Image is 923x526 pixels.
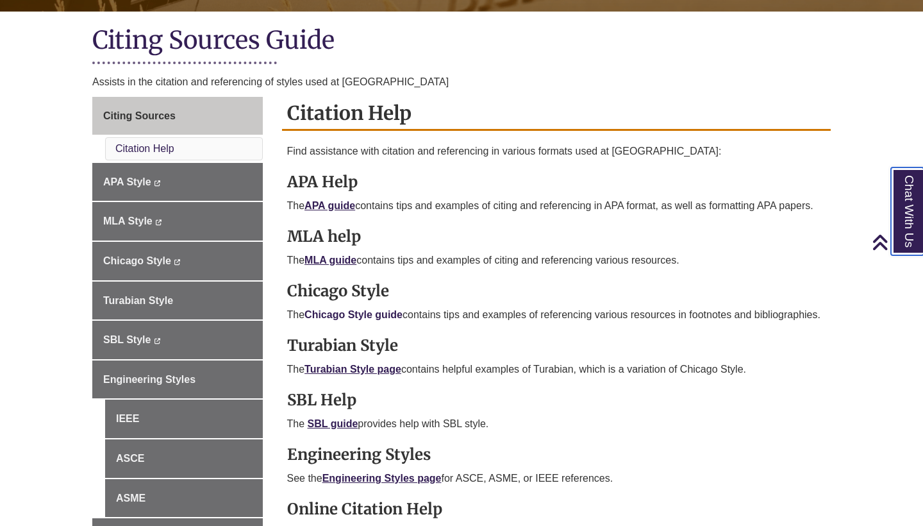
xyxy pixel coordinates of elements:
p: The contains tips and examples of citing and referencing various resources. [287,253,826,268]
h1: Citing Sources Guide [92,24,831,58]
h2: Citation Help [282,97,831,131]
p: The contains helpful examples of Turabian, which is a variation of Chicago Style. [287,362,826,377]
strong: Online Citation Help [287,499,442,519]
a: Chicago Style guide [304,309,403,320]
i: This link opens in a new window [154,180,161,186]
i: This link opens in a new window [155,219,162,225]
a: Turabian Style page [304,364,401,375]
a: Engineering Styles page [322,473,442,484]
span: Assists in the citation and referencing of styles used at [GEOGRAPHIC_DATA] [92,76,449,87]
span: Engineering Styles [103,374,195,385]
a: SBL guide [308,418,358,429]
a: Chicago Style [92,242,263,280]
strong: Turabian Style [287,335,398,355]
a: Citing Sources [92,97,263,135]
a: SBL Style [92,321,263,359]
span: Turabian Style [103,295,173,306]
strong: Chicago Style [287,281,389,301]
a: ASCE [105,439,263,478]
a: APA Style [92,163,263,201]
strong: SBL Help [287,390,356,410]
span: Citing Sources [103,110,176,121]
span: MLA Style [103,216,153,226]
p: The provides help with SBL style. [287,416,826,432]
a: Back to Top [872,233,920,251]
a: Citation Help [115,143,174,154]
i: This link opens in a new window [174,259,181,265]
a: MLA guide [304,255,356,266]
span: APA Style [103,176,151,187]
strong: MLA help [287,226,361,246]
p: The contains tips and examples of referencing various resources in footnotes and bibliographies. [287,307,826,323]
span: Chicago Style [103,255,171,266]
a: APA guide [304,200,355,211]
a: Engineering Styles [92,361,263,399]
p: See the for ASCE, ASME, or IEEE references. [287,471,826,486]
a: Turabian Style [92,282,263,320]
strong: Engineering Styles [287,445,431,464]
p: Find assistance with citation and referencing in various formats used at [GEOGRAPHIC_DATA]: [287,144,826,159]
a: MLA Style [92,202,263,241]
a: IEEE [105,400,263,438]
a: ASME [105,479,263,518]
p: The contains tips and examples of citing and referencing in APA format, as well as formatting APA... [287,198,826,214]
span: SBL Style [103,334,151,345]
strong: APA Help [287,172,358,192]
i: This link opens in a new window [154,338,161,344]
